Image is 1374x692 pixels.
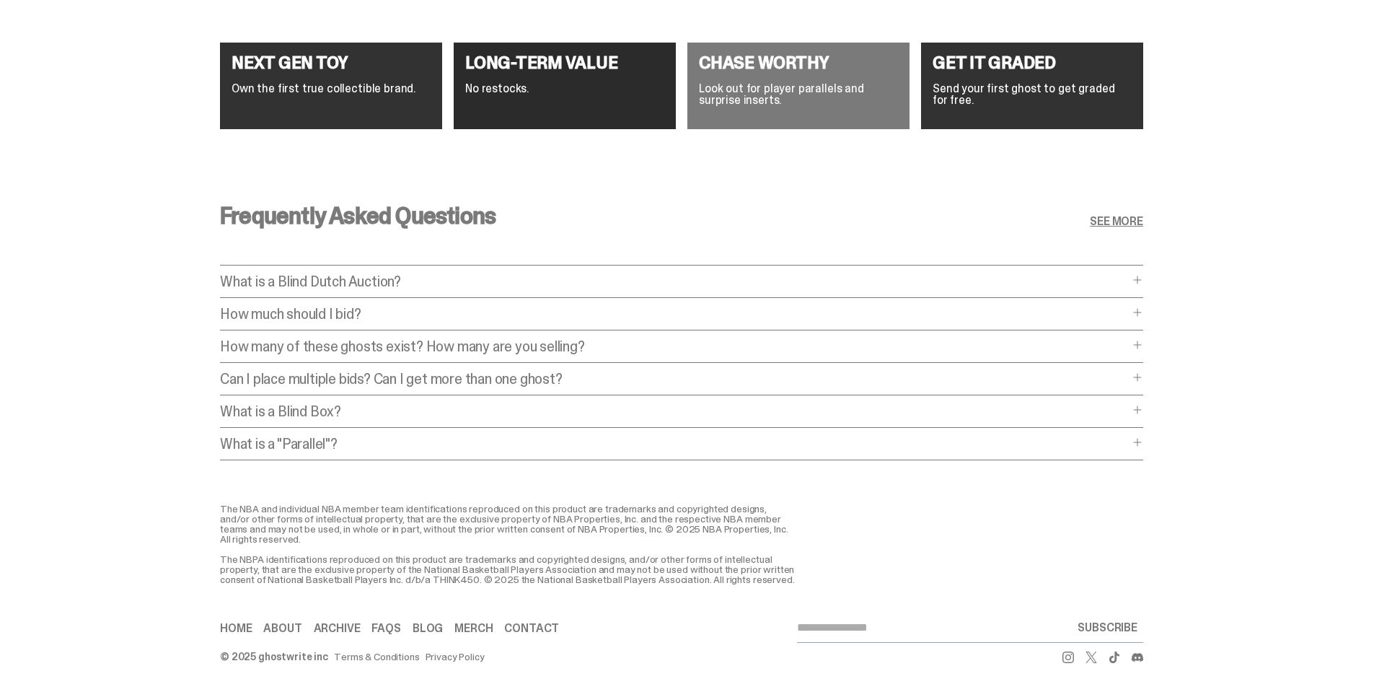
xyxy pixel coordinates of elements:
p: Own the first true collectible brand. [232,83,431,95]
h4: NEXT GEN TOY [232,54,431,71]
div: The NBA and individual NBA member team identifications reproduced on this product are trademarks ... [220,504,797,584]
p: Send your first ghost to get graded for free. [933,83,1132,106]
h3: Frequently Asked Questions [220,204,496,227]
a: Archive [314,623,361,634]
p: Can I place multiple bids? Can I get more than one ghost? [220,372,1129,386]
a: Home [220,623,252,634]
p: How much should I bid? [220,307,1129,321]
button: SUBSCRIBE [1072,613,1143,642]
h4: CHASE WORTHY [699,54,898,71]
p: No restocks. [465,83,664,95]
a: Contact [504,623,559,634]
p: How many of these ghosts exist? How many are you selling? [220,339,1129,354]
a: Terms & Conditions [334,652,419,662]
a: SEE MORE [1090,216,1143,227]
a: About [263,623,301,634]
a: Blog [413,623,443,634]
p: Look out for player parallels and surprise inserts. [699,83,898,106]
a: FAQs [371,623,400,634]
p: What is a Blind Box? [220,404,1129,419]
p: What is a "Parallel"? [220,437,1129,451]
a: Privacy Policy [426,652,485,662]
h4: LONG-TERM VALUE [465,54,664,71]
a: Merch [454,623,493,634]
h4: GET IT GRADED [933,54,1132,71]
p: What is a Blind Dutch Auction? [220,274,1129,289]
div: © 2025 ghostwrite inc [220,652,328,662]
